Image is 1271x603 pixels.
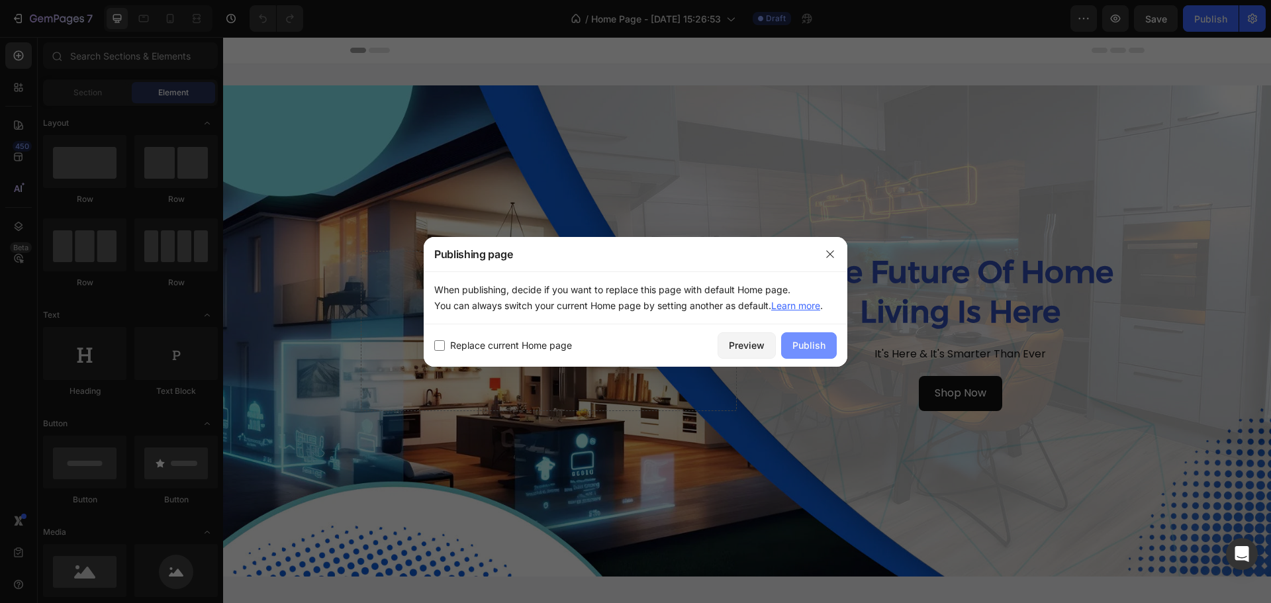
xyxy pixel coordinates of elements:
a: Learn more [771,300,820,311]
div: Drop element here [299,289,369,299]
p: When publishing, decide if you want to replace this page with default Home page. You can always s... [434,282,837,314]
div: Preview [729,338,765,352]
p: Shop Now [712,347,763,366]
button: <p>Shop Now</p> [696,339,779,374]
div: Open Intercom Messenger [1226,538,1258,570]
h2: The Future Of Home Living Is Here [564,214,911,296]
p: It's Here & It's Smarter Than Ever [565,308,910,327]
button: Publish [781,332,837,359]
span: Replace current Home page [450,338,572,353]
button: Preview [718,332,776,359]
div: Publishing page [424,237,813,271]
div: Publish [792,338,825,352]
